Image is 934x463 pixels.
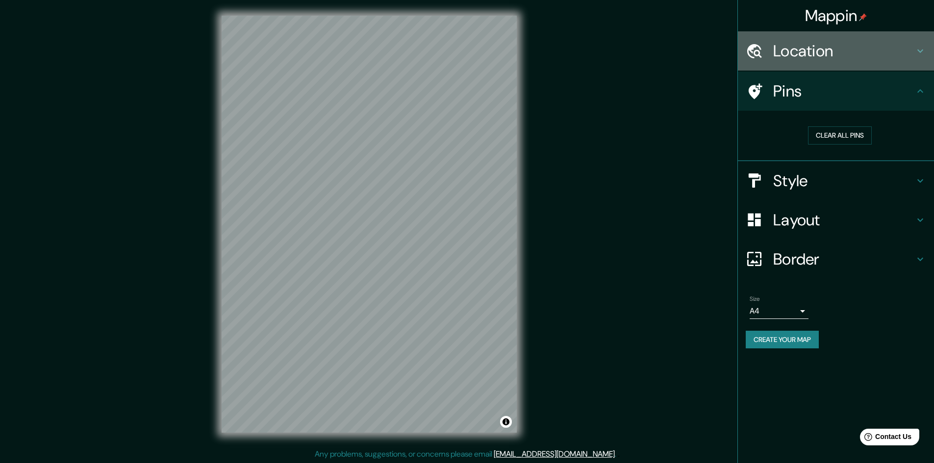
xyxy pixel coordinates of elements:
[746,331,819,349] button: Create your map
[738,240,934,279] div: Border
[494,449,615,459] a: [EMAIL_ADDRESS][DOMAIN_NAME]
[805,6,867,25] h4: Mappin
[773,210,914,230] h4: Layout
[738,200,934,240] div: Layout
[222,16,517,433] canvas: Map
[847,425,923,452] iframe: Help widget launcher
[808,126,872,145] button: Clear all pins
[773,81,914,101] h4: Pins
[750,303,808,319] div: A4
[500,416,512,428] button: Toggle attribution
[618,448,620,460] div: .
[315,448,616,460] p: Any problems, suggestions, or concerns please email .
[738,72,934,111] div: Pins
[859,13,867,21] img: pin-icon.png
[738,161,934,200] div: Style
[773,249,914,269] h4: Border
[616,448,618,460] div: .
[773,171,914,191] h4: Style
[773,41,914,61] h4: Location
[750,294,760,303] label: Size
[738,31,934,71] div: Location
